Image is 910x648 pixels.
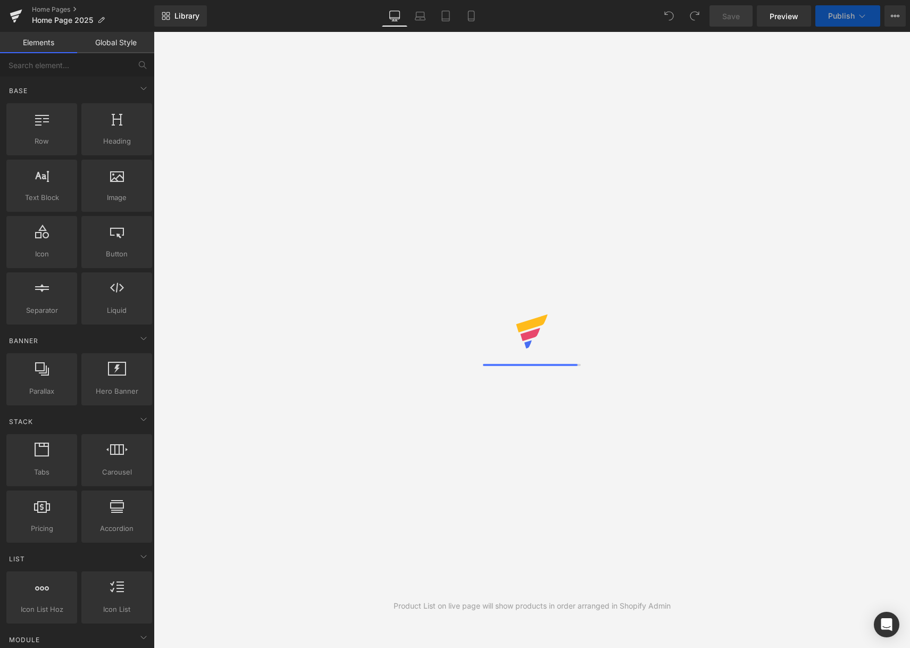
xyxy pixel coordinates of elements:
span: Preview [770,11,798,22]
span: Module [8,635,41,645]
span: Library [174,11,199,21]
span: Save [722,11,740,22]
span: Heading [85,136,149,147]
span: Parallax [10,386,74,397]
span: Base [8,86,29,96]
a: Preview [757,5,811,27]
button: Publish [815,5,880,27]
a: New Library [154,5,207,27]
span: Icon List Hoz [10,604,74,615]
span: Icon List [85,604,149,615]
span: Row [10,136,74,147]
span: Carousel [85,467,149,478]
span: Accordion [85,523,149,534]
span: Publish [828,12,855,20]
a: Home Pages [32,5,154,14]
div: Product List on live page will show products in order arranged in Shopify Admin [394,600,671,612]
a: Mobile [458,5,484,27]
button: More [884,5,906,27]
button: Redo [684,5,705,27]
span: Hero Banner [85,386,149,397]
span: Image [85,192,149,203]
div: Open Intercom Messenger [874,612,899,637]
span: Text Block [10,192,74,203]
a: Desktop [382,5,407,27]
a: Laptop [407,5,433,27]
span: Liquid [85,305,149,316]
a: Global Style [77,32,154,53]
span: Banner [8,336,39,346]
span: Tabs [10,467,74,478]
span: Icon [10,248,74,260]
button: Undo [658,5,680,27]
a: Tablet [433,5,458,27]
span: Separator [10,305,74,316]
span: Button [85,248,149,260]
span: List [8,554,26,564]
span: Pricing [10,523,74,534]
span: Stack [8,417,34,427]
span: Home Page 2025 [32,16,93,24]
